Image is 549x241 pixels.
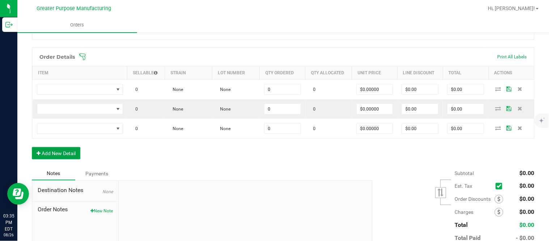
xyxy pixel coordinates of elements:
[443,66,489,79] th: Total
[127,66,165,79] th: Sellable
[37,104,123,115] span: NO DATA FOUND
[305,66,352,79] th: Qty Allocated
[37,84,123,95] span: NO DATA FOUND
[357,124,393,134] input: 0
[515,126,525,130] span: Delete Order Detail
[60,22,94,28] span: Orders
[310,107,316,112] span: 0
[90,208,113,215] button: New Note
[165,66,212,79] th: Strain
[520,222,535,229] span: $0.00
[217,126,231,131] span: None
[38,186,113,195] span: Destination Notes
[504,87,515,91] span: Save Order Detail
[455,183,493,189] span: Est. Tax
[265,104,301,114] input: 0
[260,66,305,79] th: Qty Ordered
[357,84,393,95] input: 0
[455,170,474,176] span: Subtotal
[489,66,534,79] th: Actions
[504,106,515,111] span: Save Order Detail
[515,106,525,111] span: Delete Order Detail
[402,104,438,114] input: 0
[33,66,127,79] th: Item
[448,104,484,114] input: 0
[169,126,183,131] span: None
[132,126,138,131] span: 0
[17,17,137,33] a: Orders
[3,232,14,238] p: 08/26
[169,107,183,112] span: None
[265,124,301,134] input: 0
[515,87,525,91] span: Delete Order Detail
[37,5,111,12] span: Greater Purpose Manufacturing
[132,87,138,92] span: 0
[455,222,468,229] span: Total
[217,107,231,112] span: None
[504,126,515,130] span: Save Order Detail
[217,87,231,92] span: None
[520,183,535,190] span: $0.00
[102,190,113,195] span: None
[169,87,183,92] span: None
[132,107,138,112] span: 0
[402,84,438,95] input: 0
[520,196,535,203] span: $0.00
[32,147,80,159] button: Add New Detail
[402,124,438,134] input: 0
[212,66,260,79] th: Lot Number
[75,167,119,180] div: Payments
[310,87,316,92] span: 0
[520,209,535,216] span: $0.00
[38,205,113,214] span: Order Notes
[3,213,14,232] p: 03:35 PM EDT
[39,54,75,60] h1: Order Details
[352,66,398,79] th: Unit Price
[448,84,484,95] input: 0
[448,124,484,134] input: 0
[5,21,13,28] inline-svg: Outbound
[265,84,301,95] input: 0
[37,123,123,134] span: NO DATA FOUND
[32,167,75,180] div: Notes
[455,209,495,215] span: Charges
[455,196,495,202] span: Order Discounts
[488,5,535,11] span: Hi, [PERSON_NAME]!
[397,66,443,79] th: Line Discount
[357,104,393,114] input: 0
[496,181,506,191] span: Calculate excise tax
[310,126,316,131] span: 0
[520,170,535,176] span: $0.00
[7,183,29,205] iframe: Resource center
